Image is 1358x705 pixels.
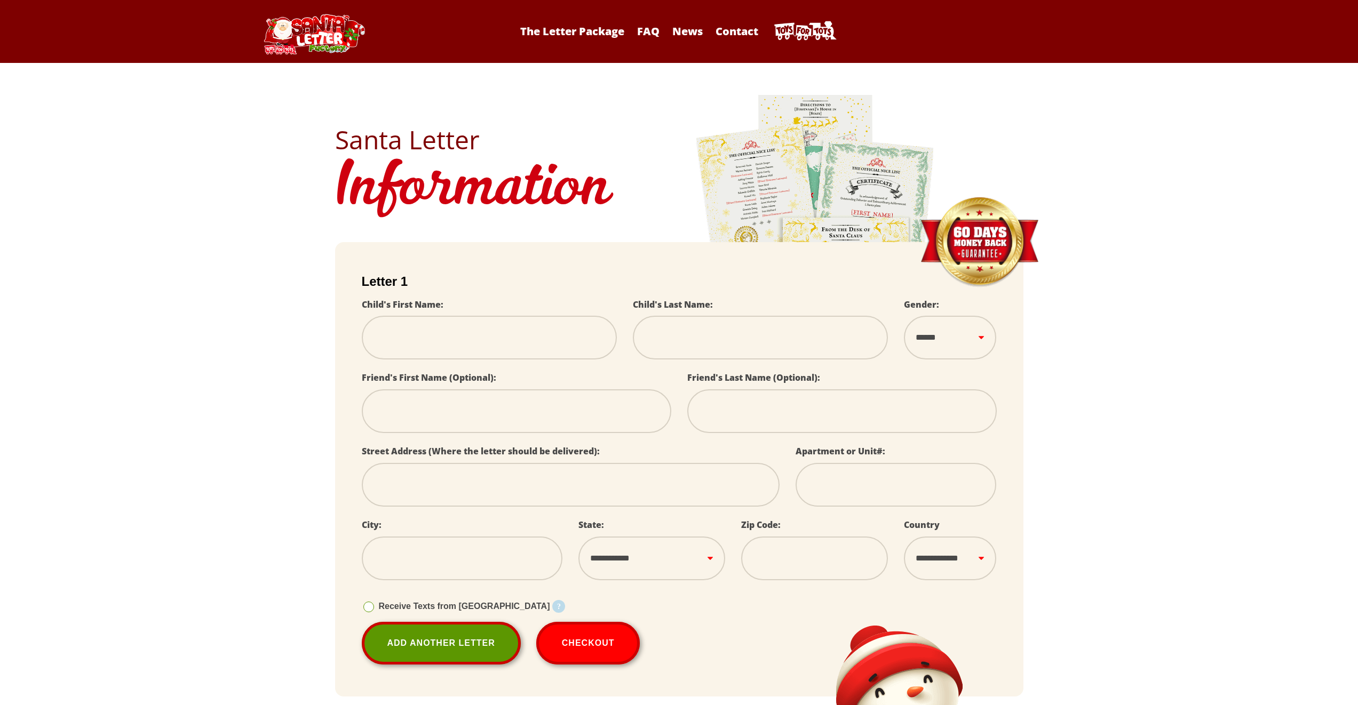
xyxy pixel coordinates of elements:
label: City: [362,519,382,531]
h2: Letter 1 [362,274,997,289]
label: Child's Last Name: [633,299,713,310]
img: Toys For Tots [771,19,838,44]
label: Zip Code: [741,519,781,531]
img: Santa Letter Logo [260,14,367,54]
img: letters.png [695,93,935,391]
h2: Santa Letter [335,127,1023,153]
span: Receive Texts from [GEOGRAPHIC_DATA] [379,602,550,611]
button: Checkout [536,622,640,664]
a: The Letter Package [515,24,630,38]
a: News [667,24,708,38]
a: Contact [710,24,764,38]
label: Gender: [904,299,939,310]
label: Friend's Last Name (Optional): [687,372,820,383]
img: Money Back Guarantee [919,197,1039,288]
label: State: [578,519,604,531]
label: Street Address (Where the letter should be delivered): [362,445,600,457]
h1: Information [335,153,1023,226]
label: Child's First Name: [362,299,443,310]
a: FAQ [632,24,665,38]
a: Add Another Letter [362,622,521,664]
label: Apartment or Unit#: [796,445,885,457]
label: Friend's First Name (Optional): [362,372,496,383]
label: Country [904,519,940,531]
